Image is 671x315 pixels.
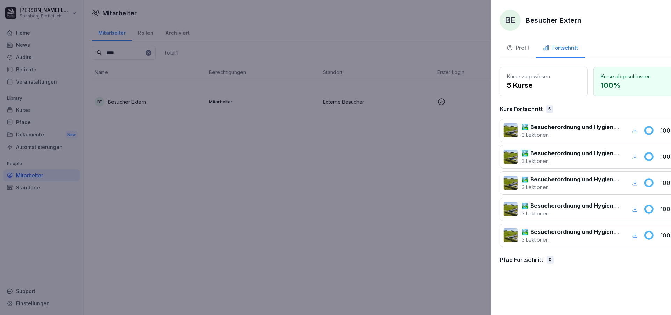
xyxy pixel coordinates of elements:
p: 3 Lektionen [522,236,622,243]
div: 0 [547,256,554,264]
div: 5 [546,105,553,113]
p: Besucher Extern [526,15,582,26]
p: 🏞️ Besucherordnung und Hygienerichtlinien bei [GEOGRAPHIC_DATA] [522,123,622,131]
p: 🏞️ Besucherordnung und Hygienerichtlinien bei [GEOGRAPHIC_DATA] [522,175,622,184]
p: 🏞️ Besucherordnung und Hygienerichtlinien bei [GEOGRAPHIC_DATA] [522,149,622,157]
p: 🏞️ Besucherordnung und Hygienerichtlinien bei [GEOGRAPHIC_DATA] [522,228,622,236]
div: BE [500,10,521,31]
p: 3 Lektionen [522,210,622,217]
p: Pfad Fortschritt [500,256,543,264]
button: Fortschritt [536,39,585,58]
button: Profil [500,39,536,58]
p: 3 Lektionen [522,131,622,138]
p: 🏞️ Besucherordnung und Hygienerichtlinien bei [GEOGRAPHIC_DATA] [522,201,622,210]
p: Kurse zugewiesen [507,73,580,80]
div: Fortschritt [543,44,578,52]
p: Kurs Fortschritt [500,105,543,113]
p: 3 Lektionen [522,184,622,191]
p: 3 Lektionen [522,157,622,165]
p: 5 Kurse [507,80,580,91]
div: Profil [507,44,529,52]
